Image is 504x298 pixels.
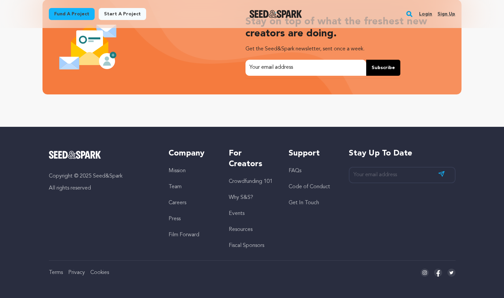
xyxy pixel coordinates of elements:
[349,167,456,183] input: Your email address
[169,168,186,174] a: Mission
[229,227,253,232] a: Resources
[245,44,452,54] p: Get the Seed&Spark newsletter, sent once a week.
[229,148,275,170] h5: For Creators
[366,60,400,76] button: Subscribe
[99,8,146,20] a: Start a project
[49,172,156,180] p: Copyright © 2025 Seed&Spark
[437,9,455,19] a: Sign up
[169,148,215,159] h5: Company
[59,18,117,76] img: Seed&Spark Newsletter Icon
[229,179,273,184] a: Crowdfunding 101
[289,200,319,206] a: Get In Touch
[289,148,335,159] h5: Support
[349,148,456,159] h5: Stay up to date
[49,270,63,275] a: Terms
[419,9,432,19] a: Login
[169,184,182,190] a: Team
[68,270,85,275] a: Privacy
[245,60,366,76] input: Your email address
[249,10,302,18] a: Seed&Spark Homepage
[169,200,186,206] a: Careers
[289,168,301,174] a: FAQs
[90,270,109,275] a: Cookies
[229,211,244,216] a: Events
[229,243,264,248] a: Fiscal Sponsors
[49,151,101,159] img: Seed&Spark Logo
[49,184,156,192] p: All rights reserved
[49,8,95,20] a: Fund a project
[169,232,199,238] a: Film Forward
[289,184,330,190] a: Code of Conduct
[372,64,395,71] span: Subscribe
[169,216,181,222] a: Press
[229,195,253,200] a: Why S&S?
[249,10,302,18] img: Seed&Spark Logo Dark Mode
[49,151,156,159] a: Seed&Spark Homepage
